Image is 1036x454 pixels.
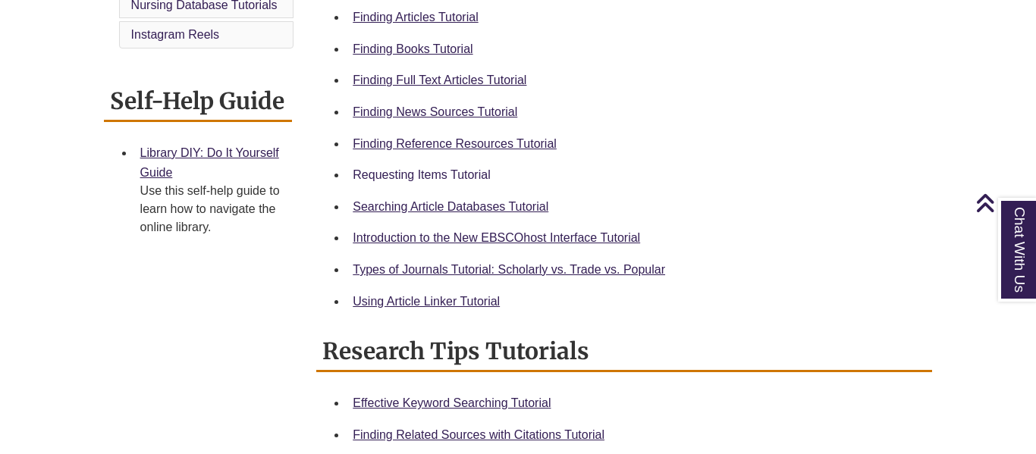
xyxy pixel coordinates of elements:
a: Using Article Linker Tutorial [353,295,500,308]
a: Finding Books Tutorial [353,42,472,55]
a: Searching Article Databases Tutorial [353,200,548,213]
h2: Self-Help Guide [104,82,293,122]
div: Use this self-help guide to learn how to navigate the online library. [140,182,281,236]
a: Effective Keyword Searching Tutorial [353,396,551,409]
a: Instagram Reels [131,28,220,41]
a: Finding Articles Tutorial [353,11,478,23]
a: Library DIY: Do It Yourself Guide [140,146,279,179]
a: Finding Related Sources with Citations Tutorial [353,428,604,441]
h2: Research Tips Tutorials [316,332,932,372]
a: Finding Full Text Articles Tutorial [353,74,526,86]
a: Finding Reference Resources Tutorial [353,137,557,150]
a: Back to Top [975,193,1032,213]
a: Introduction to the New EBSCOhost Interface Tutorial [353,231,640,244]
a: Types of Journals Tutorial: Scholarly vs. Trade vs. Popular [353,263,665,276]
a: Finding News Sources Tutorial [353,105,517,118]
a: Requesting Items Tutorial [353,168,490,181]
